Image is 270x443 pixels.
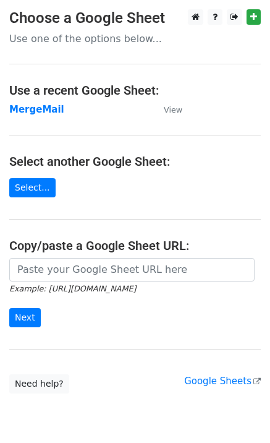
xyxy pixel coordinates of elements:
small: Example: [URL][DOMAIN_NAME] [9,284,136,293]
input: Next [9,308,41,327]
small: View [164,105,182,114]
a: Google Sheets [184,376,261,387]
p: Use one of the options below... [9,32,261,45]
a: View [151,104,182,115]
h4: Copy/paste a Google Sheet URL: [9,238,261,253]
h4: Use a recent Google Sheet: [9,83,261,98]
a: MergeMail [9,104,64,115]
input: Paste your Google Sheet URL here [9,258,255,282]
h4: Select another Google Sheet: [9,154,261,169]
h3: Choose a Google Sheet [9,9,261,27]
a: Select... [9,178,56,197]
a: Need help? [9,374,69,394]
